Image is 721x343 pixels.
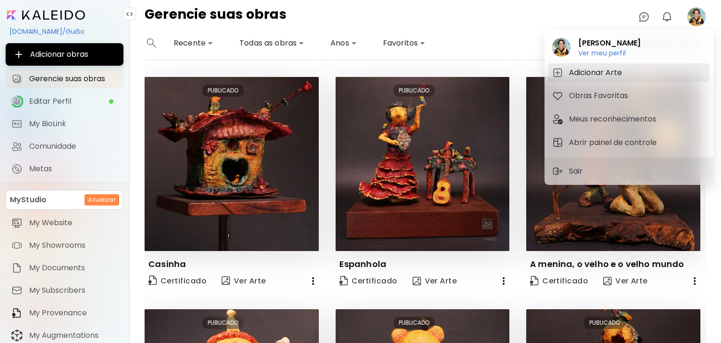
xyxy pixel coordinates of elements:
h6: Ver meu perfil [578,49,641,57]
img: tab [552,67,563,78]
img: tab [552,137,563,148]
h5: Abrir painel de controle [569,137,660,148]
h5: Meus reconhecimentos [569,114,659,125]
button: tabAbrir painel de controle [548,133,710,152]
h5: Obras Favoritas [569,90,631,101]
img: sign-out [552,166,563,177]
img: tab [552,90,563,101]
button: tabMeus reconhecimentos [548,110,710,129]
h5: Adicionar Arte [569,67,625,78]
img: tab [552,114,563,125]
button: sign-outSair [548,162,590,181]
p: Sair [569,166,586,177]
h2: [PERSON_NAME] [578,38,641,49]
button: tabAdicionar Arte [548,63,710,82]
button: tabObras Favoritas [548,86,710,105]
